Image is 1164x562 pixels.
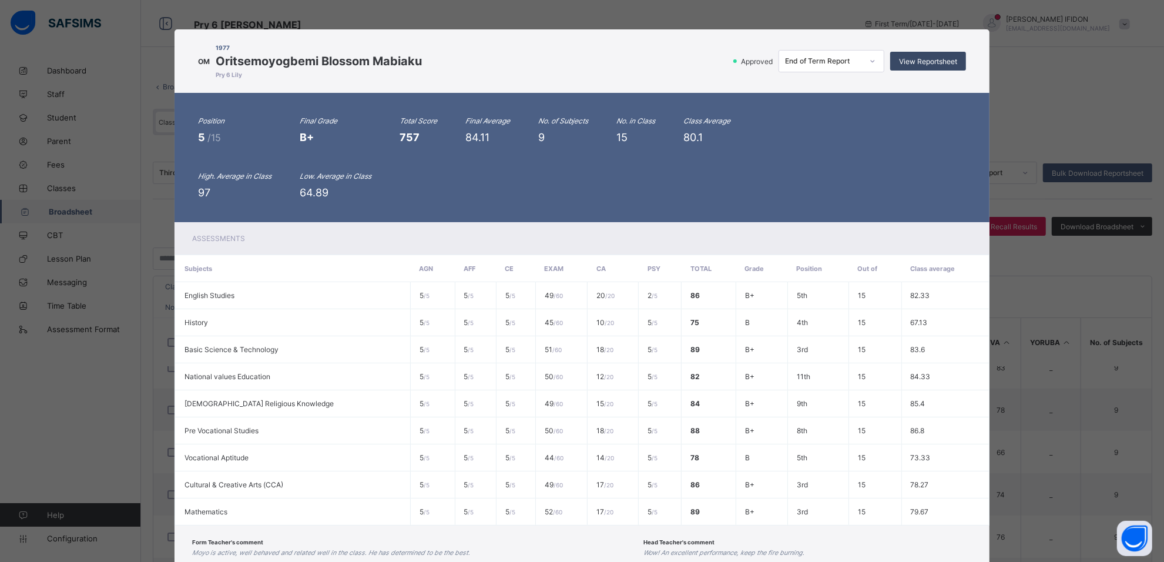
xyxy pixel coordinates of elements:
span: 12 [596,372,613,381]
span: [DEMOGRAPHIC_DATA] Religious Knowledge [185,399,334,408]
span: 5 [648,345,658,354]
span: / 5 [468,373,474,380]
span: / 5 [468,454,474,461]
span: 5 [464,426,474,435]
i: No. of Subjects [538,116,588,125]
i: Moyo is active, well behaved and related well in the class. He has determined to be the best. [192,549,470,557]
span: / 5 [424,481,430,489]
span: 15 [858,480,866,489]
span: 86 [690,480,700,489]
span: 757 [400,131,420,143]
span: Form Teacher's comment [192,539,263,546]
i: Final Average [465,116,510,125]
span: / 5 [509,292,515,299]
span: 15 [616,131,628,143]
span: 86 [690,291,700,300]
span: 89 [690,345,700,354]
span: 5 [648,507,658,516]
span: / 20 [604,509,613,516]
span: 17 [596,507,613,516]
span: Position [797,265,823,273]
span: 5 [420,372,430,381]
span: 17 [596,480,613,489]
span: 5 [420,399,430,408]
span: 18 [596,426,613,435]
span: 5 [420,507,430,516]
span: Oritsemoyogbemi Blossom Mabiaku [216,54,422,68]
span: 11th [797,372,810,381]
span: B+ [745,480,754,489]
span: 18 [596,345,613,354]
span: 86.8 [911,426,925,435]
span: 9 [538,131,545,143]
span: / 5 [424,400,430,407]
span: 80.1 [683,131,703,143]
span: 49 [545,480,563,489]
span: Total [690,265,712,273]
span: 15 [858,507,866,516]
span: 5 [505,318,515,327]
span: / 5 [652,373,658,380]
span: View Reportsheet [899,57,957,66]
span: 5 [198,131,207,143]
span: / 60 [554,400,563,407]
span: 5 [464,372,474,381]
span: English Studies [185,291,234,300]
span: 5th [797,291,807,300]
span: Cultural & Creative Arts (CCA) [185,480,283,489]
span: 5 [464,318,474,327]
span: 84.33 [911,372,931,381]
span: 5 [464,291,474,300]
span: / 60 [554,373,563,380]
span: 9th [797,399,807,408]
span: / 5 [468,400,474,407]
span: / 20 [604,427,613,434]
span: 15 [858,318,866,327]
span: 5 [505,480,515,489]
span: 5 [464,399,474,408]
span: / 60 [553,509,562,516]
span: Mathematics [185,507,227,516]
span: / 5 [652,427,658,434]
span: / 20 [604,373,613,380]
span: 78.27 [911,480,929,489]
i: Class Average [683,116,730,125]
span: 5 [464,507,474,516]
span: / 60 [554,319,563,326]
i: Wow! An excellent performance, keep the fire burning. [643,549,804,557]
span: 1977 [216,44,422,51]
span: / 20 [604,346,613,353]
span: Subjects [185,265,212,273]
span: B+ [745,399,754,408]
span: B [745,453,750,462]
span: 5 [420,453,430,462]
span: / 5 [468,481,474,489]
span: 3rd [797,345,808,354]
span: 5 [464,453,474,462]
span: /15 [207,132,221,143]
span: 45 [545,318,563,327]
span: B+ [745,507,754,516]
span: / 5 [652,400,658,407]
span: B+ [745,345,754,354]
span: / 5 [652,509,658,516]
span: 15 [858,345,866,354]
span: PSY [648,265,660,273]
i: Low. Average in Class [300,172,371,180]
span: 15 [596,399,613,408]
span: 64.89 [300,186,328,199]
span: 15 [858,426,866,435]
span: Head Teacher's comment [643,539,714,546]
span: 88 [690,426,700,435]
span: / 5 [468,292,474,299]
span: / 20 [604,481,613,489]
span: / 5 [424,509,430,516]
span: 49 [545,291,563,300]
span: 5 [505,453,515,462]
span: History [185,318,208,327]
span: / 5 [509,454,515,461]
span: 5th [797,453,807,462]
span: B+ [745,372,754,381]
span: / 5 [652,481,658,489]
span: / 5 [424,427,430,434]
